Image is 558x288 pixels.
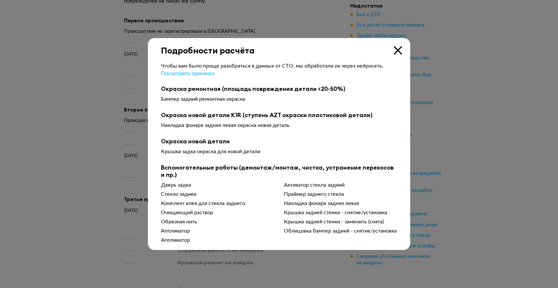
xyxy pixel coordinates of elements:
b: Окраска новой детали [161,138,397,145]
div: Крышка задней стенки - снятие/установка [284,209,397,216]
div: Комплект клея для стекла заднего [161,200,274,207]
div: Крышка задка окраска для новой детали [161,148,397,155]
span: Чтобы вам было проще разобраться в данных от СТО, мы обработали их через нейросеть. [161,63,383,69]
div: Праймер заднего стекла [284,191,397,197]
b: Окраска новой детали K1R (ступень AZT окраски пластиковой детали) [161,112,397,119]
div: Подробности расчёта [148,38,410,55]
b: Вспомогательные работы (демонтаж/монтаж, чистка, устранение перекосов и пр.) [161,164,397,178]
div: Накладка фонаря задняя левая окраска новая деталь [161,122,397,129]
div: Бампер задний ремонтная окраска [161,96,397,102]
div: Крышка задней стенки - заменить (снята) [284,218,397,225]
div: Аппликатор [161,237,274,243]
div: Дверь задка [161,182,274,188]
div: Облицовка бампер задний - снятие/установка [284,228,397,234]
div: Стекло заднее [161,191,274,197]
span: Посмотреть оригинал [161,71,214,76]
div: Обрезная нить [161,218,274,225]
div: Активатор стекла задний [284,182,397,188]
div: Аппликатор [161,228,274,234]
div: Накладка фонаря задняя левая [284,200,397,207]
b: Окраска ремонтная (площадь повреждения детали <20-50%) [161,85,397,93]
div: Очищающий раствор [161,209,274,216]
